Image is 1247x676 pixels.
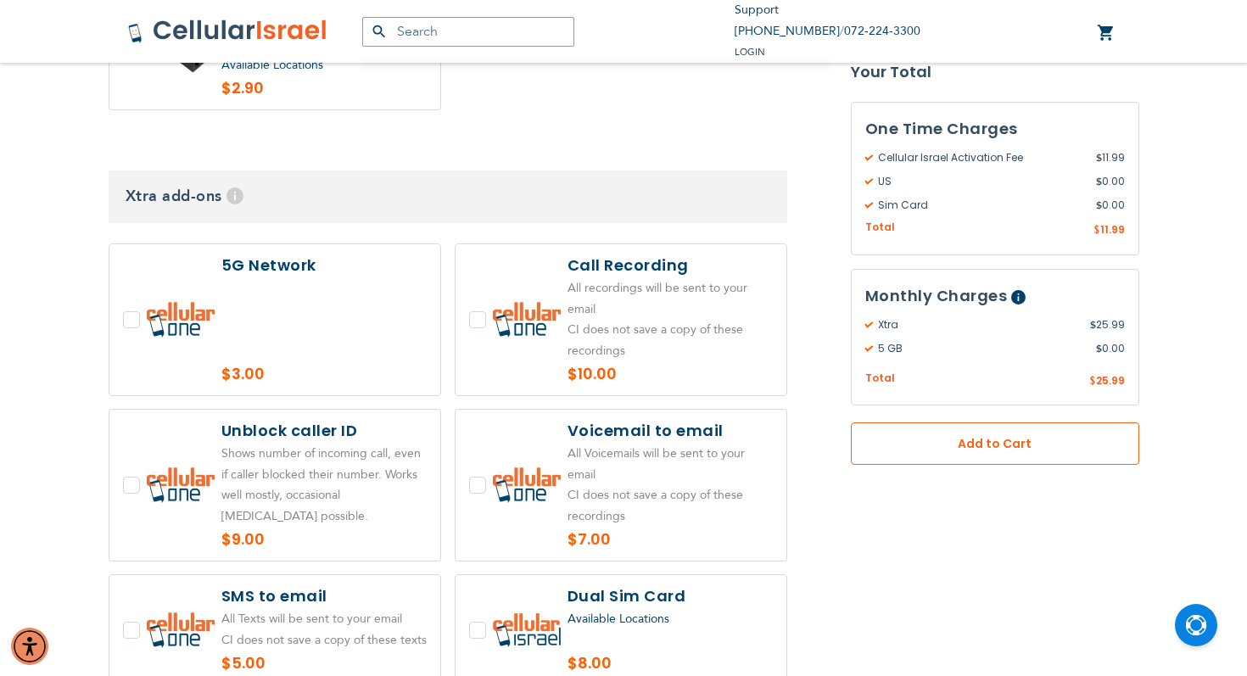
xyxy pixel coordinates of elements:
[1090,317,1125,332] span: 25.99
[1096,174,1125,189] span: 0.00
[1096,198,1125,213] span: 0.00
[865,317,1090,332] span: Xtra
[1096,174,1102,189] span: $
[865,341,1096,356] span: 5 GB
[735,2,779,18] a: Support
[735,21,920,42] li: /
[851,422,1139,465] button: Add to Cart
[1100,222,1125,237] span: 11.99
[851,59,1139,85] strong: Your Total
[1011,290,1026,304] span: Help
[226,187,243,204] span: Help
[1096,373,1125,388] span: 25.99
[865,285,1008,306] span: Monthly Charges
[1090,317,1096,332] span: $
[1096,341,1125,356] span: 0.00
[907,435,1083,453] span: Add to Cart
[735,46,765,59] span: Login
[221,57,323,73] a: Available Locations
[568,611,669,627] a: Available Locations
[11,628,48,665] div: Accessibility Menu
[126,186,222,207] span: Xtra add-ons
[865,198,1096,213] span: Sim Card
[127,19,328,44] img: Cellular Israel
[1096,341,1102,356] span: $
[1093,223,1100,238] span: $
[865,220,895,236] span: Total
[865,174,1096,189] span: US
[362,17,574,47] input: Search
[1089,374,1096,389] span: $
[735,23,840,39] a: [PHONE_NUMBER]
[844,23,920,39] a: 072-224-3300
[865,150,1096,165] span: Cellular Israel Activation Fee
[1096,198,1102,213] span: $
[1096,150,1125,165] span: 11.99
[865,371,895,387] span: Total
[865,116,1125,142] h3: One Time Charges
[1096,150,1102,165] span: $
